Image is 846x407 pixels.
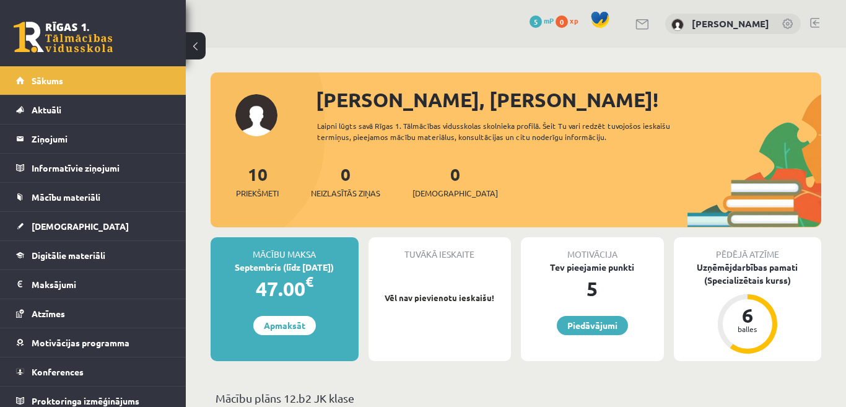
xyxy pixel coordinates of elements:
span: Atzīmes [32,308,65,319]
span: Sākums [32,75,63,86]
a: 5 mP [530,15,554,25]
div: 47.00 [211,274,359,304]
div: Tev pieejamie punkti [521,261,664,274]
span: 5 [530,15,542,28]
a: 0[DEMOGRAPHIC_DATA] [412,163,498,199]
a: 0Neizlasītās ziņas [311,163,380,199]
img: Edgars Kleinbergs [671,19,684,31]
a: Sākums [16,66,170,95]
a: Mācību materiāli [16,183,170,211]
span: mP [544,15,554,25]
span: Digitālie materiāli [32,250,105,261]
span: xp [570,15,578,25]
a: [DEMOGRAPHIC_DATA] [16,212,170,240]
div: [PERSON_NAME], [PERSON_NAME]! [316,85,821,115]
span: [DEMOGRAPHIC_DATA] [32,221,129,232]
a: Uzņēmējdarbības pamati (Specializētais kurss) 6 balles [674,261,822,356]
a: Aktuāli [16,95,170,124]
a: [PERSON_NAME] [692,17,769,30]
span: Proktoringa izmēģinājums [32,395,139,406]
div: Pēdējā atzīme [674,237,822,261]
a: Konferences [16,357,170,386]
div: Laipni lūgts savā Rīgas 1. Tālmācības vidusskolas skolnieka profilā. Šeit Tu vari redzēt tuvojošo... [317,120,684,142]
span: 0 [556,15,568,28]
div: Tuvākā ieskaite [368,237,512,261]
a: Digitālie materiāli [16,241,170,269]
a: Maksājumi [16,270,170,299]
a: Motivācijas programma [16,328,170,357]
a: Informatīvie ziņojumi [16,154,170,182]
span: Priekšmeti [236,187,279,199]
p: Mācību plāns 12.b2 JK klase [216,390,816,406]
div: Uzņēmējdarbības pamati (Specializētais kurss) [674,261,822,287]
a: 10Priekšmeti [236,163,279,199]
span: Neizlasītās ziņas [311,187,380,199]
span: Konferences [32,366,84,377]
div: 6 [729,305,766,325]
span: Motivācijas programma [32,337,129,348]
span: Mācību materiāli [32,191,100,203]
span: [DEMOGRAPHIC_DATA] [412,187,498,199]
a: Rīgas 1. Tālmācības vidusskola [14,22,113,53]
legend: Ziņojumi [32,125,170,153]
div: Mācību maksa [211,237,359,261]
a: 0 xp [556,15,584,25]
span: € [305,273,313,291]
legend: Maksājumi [32,270,170,299]
a: Ziņojumi [16,125,170,153]
div: 5 [521,274,664,304]
div: balles [729,325,766,333]
a: Apmaksāt [253,316,316,335]
span: Aktuāli [32,104,61,115]
a: Piedāvājumi [557,316,628,335]
div: Septembris (līdz [DATE]) [211,261,359,274]
a: Atzīmes [16,299,170,328]
legend: Informatīvie ziņojumi [32,154,170,182]
p: Vēl nav pievienotu ieskaišu! [375,292,505,304]
div: Motivācija [521,237,664,261]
